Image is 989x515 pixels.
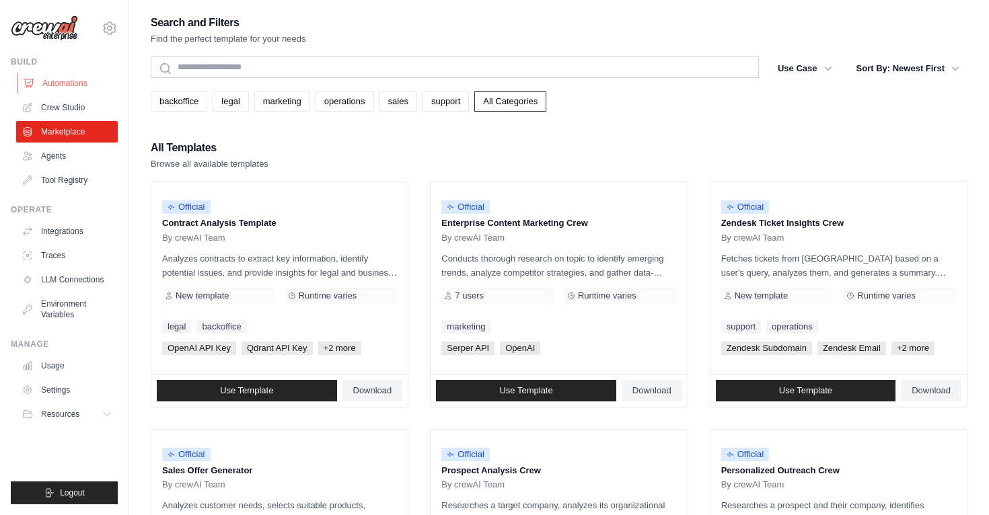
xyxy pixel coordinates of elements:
[162,216,397,230] p: Contract Analysis Template
[766,320,818,333] a: operations
[151,13,306,32] h2: Search and Filters
[721,479,784,490] span: By crewAI Team
[11,56,118,67] div: Build
[721,320,761,333] a: support
[721,233,784,243] span: By crewAI Team
[162,479,225,490] span: By crewAI Team
[441,200,490,214] span: Official
[423,91,469,112] a: support
[891,342,935,355] span: +2 more
[11,15,78,41] img: Logo
[16,221,118,242] a: Integrations
[162,464,397,477] p: Sales Offer Generator
[441,216,676,230] p: Enterprise Content Marketing Crew
[318,342,361,355] span: +2 more
[436,380,616,401] a: Use Template
[721,216,956,230] p: Zendesk Ticket Insights Crew
[441,479,505,490] span: By crewAI Team
[196,320,246,333] a: backoffice
[721,342,812,355] span: Zendesk Subdomain
[16,121,118,143] a: Marketplace
[441,233,505,243] span: By crewAI Team
[912,385,951,396] span: Download
[16,355,118,377] a: Usage
[151,138,268,157] h2: All Templates
[16,293,118,325] a: Environment Variables
[220,385,273,396] span: Use Template
[721,251,956,280] p: Fetches tickets from [GEOGRAPHIC_DATA] based on a user's query, analyzes them, and generates a su...
[162,448,211,461] span: Official
[441,342,494,355] span: Serper API
[11,204,118,215] div: Operate
[770,56,840,81] button: Use Case
[474,91,546,112] a: All Categories
[162,251,397,280] p: Analyzes contracts to extract key information, identify potential issues, and provide insights fo...
[176,290,229,301] span: New template
[379,91,417,112] a: sales
[60,487,85,498] span: Logout
[16,245,118,266] a: Traces
[779,385,832,396] span: Use Template
[848,56,967,81] button: Sort By: Newest First
[242,342,313,355] span: Qdrant API Key
[162,342,236,355] span: OpenAI API Key
[16,403,118,425] button: Resources
[578,290,636,301] span: Runtime varies
[16,145,118,167] a: Agents
[254,91,310,112] a: marketing
[151,32,306,46] p: Find the perfect template for your needs
[151,91,207,112] a: backoffice
[721,200,770,214] span: Official
[857,290,916,301] span: Runtime varies
[721,448,770,461] span: Official
[11,339,118,350] div: Manage
[162,320,191,333] a: legal
[455,290,484,301] span: 7 users
[299,290,357,301] span: Runtime varies
[353,385,392,396] span: Download
[622,380,682,401] a: Download
[16,97,118,118] a: Crew Studio
[817,342,886,355] span: Zendesk Email
[716,380,896,401] a: Use Template
[162,233,225,243] span: By crewAI Team
[151,157,268,171] p: Browse all available templates
[16,169,118,191] a: Tool Registry
[441,320,490,333] a: marketing
[16,269,118,290] a: LLM Connections
[441,464,676,477] p: Prospect Analysis Crew
[316,91,374,112] a: operations
[735,290,788,301] span: New template
[441,448,490,461] span: Official
[632,385,671,396] span: Download
[17,73,119,94] a: Automations
[162,200,211,214] span: Official
[16,379,118,401] a: Settings
[901,380,961,401] a: Download
[500,342,540,355] span: OpenAI
[157,380,337,401] a: Use Template
[41,409,79,420] span: Resources
[342,380,403,401] a: Download
[441,251,676,280] p: Conducts thorough research on topic to identify emerging trends, analyze competitor strategies, a...
[499,385,552,396] span: Use Template
[721,464,956,477] p: Personalized Outreach Crew
[213,91,248,112] a: legal
[11,481,118,504] button: Logout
